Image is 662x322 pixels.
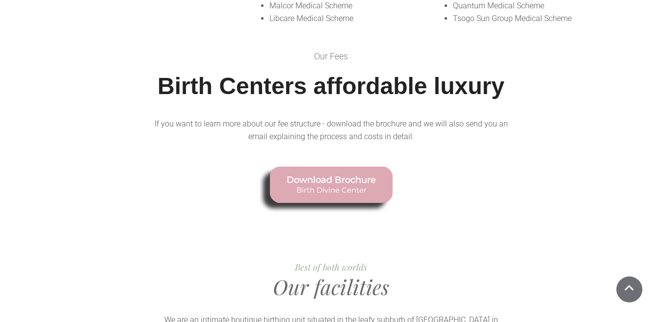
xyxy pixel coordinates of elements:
[287,175,376,186] span: Download Brochure
[453,12,590,25] li: Tsogo Sun Group Medical Scheme
[61,276,601,297] h2: Our facilities
[295,261,367,273] span: Best of both worlds
[269,12,407,25] li: Libcare Medical Scheme
[270,167,393,203] a: Download Brochure Birth Divine Center
[150,118,512,143] p: If you want to learn more about our fee structure - download the brochure and we will also send y...
[314,51,348,61] span: Our Fees
[158,73,504,99] span: Birth Centers affordable luxury
[287,186,376,195] span: Birth Divine Center
[616,276,642,302] a: Scroll To Top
